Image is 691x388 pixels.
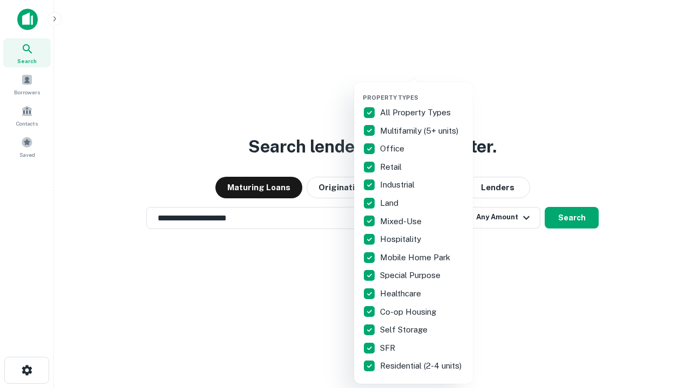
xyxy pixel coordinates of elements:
p: Healthcare [380,287,423,300]
span: Property Types [363,94,418,101]
p: Mixed-Use [380,215,424,228]
p: Mobile Home Park [380,251,452,264]
p: SFR [380,342,397,355]
p: Multifamily (5+ units) [380,124,460,137]
p: Co-op Housing [380,306,438,318]
p: Office [380,142,407,155]
p: Industrial [380,178,417,191]
p: Special Purpose [380,269,443,282]
p: Land [380,197,401,210]
p: Retail [380,161,404,174]
p: All Property Types [380,106,453,119]
p: Self Storage [380,323,430,336]
p: Hospitality [380,233,423,246]
p: Residential (2-4 units) [380,359,464,372]
iframe: Chat Widget [637,302,691,354]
